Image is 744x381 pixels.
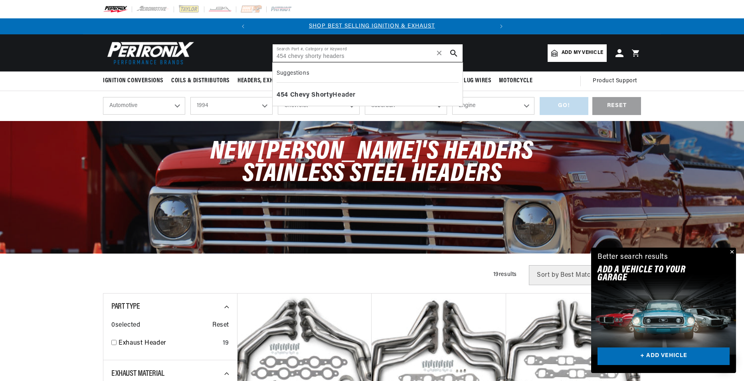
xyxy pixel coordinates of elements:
[529,265,633,285] select: Sort by
[537,272,559,278] span: Sort by
[251,22,493,31] div: Announcement
[452,97,534,115] select: Engine
[277,92,288,98] b: 454
[233,71,335,90] summary: Headers, Exhausts & Components
[493,18,509,34] button: Translation missing: en.sections.announcements.next_announcement
[167,71,233,90] summary: Coils & Distributors
[111,303,140,311] span: Part Type
[598,347,730,365] a: + ADD VEHICLE
[273,44,463,62] input: Search Part #, Category or Keyword
[598,266,710,282] h2: Add A VEHICLE to your garage
[251,22,493,31] div: 1 of 2
[562,49,603,57] span: Add my vehicle
[171,77,230,85] span: Coils & Distributors
[237,77,331,85] span: Headers, Exhausts & Components
[111,370,164,378] span: Exhaust Material
[726,248,736,257] button: Close
[439,71,495,90] summary: Spark Plug Wires
[499,77,532,85] span: Motorcycle
[445,44,463,62] button: search button
[103,39,195,67] img: Pertronix
[103,77,163,85] span: Ignition Conversions
[83,18,661,34] slideshow-component: Translation missing: en.sections.announcements.announcement_bar
[103,97,185,115] select: Ride Type
[311,92,332,98] b: Shorty
[290,92,310,98] b: Chevy
[223,338,229,349] div: 19
[493,272,517,278] span: 19 results
[210,139,534,187] span: New [PERSON_NAME]'s Headers Stainless Steel Headers
[190,97,273,115] select: Year
[212,320,229,331] span: Reset
[548,44,607,62] a: Add my vehicle
[111,320,140,331] span: 0 selected
[593,71,641,91] summary: Product Support
[592,97,641,115] div: RESET
[443,77,491,85] span: Spark Plug Wires
[593,77,637,85] span: Product Support
[103,71,167,90] summary: Ignition Conversions
[598,252,668,263] div: Better search results
[309,23,435,29] a: SHOP BEST SELLING IGNITION & EXHAUST
[119,338,220,349] a: Exhaust Header
[277,89,459,102] div: Header
[495,71,536,90] summary: Motorcycle
[235,18,251,34] button: Translation missing: en.sections.announcements.previous_announcement
[277,67,459,83] div: Suggestions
